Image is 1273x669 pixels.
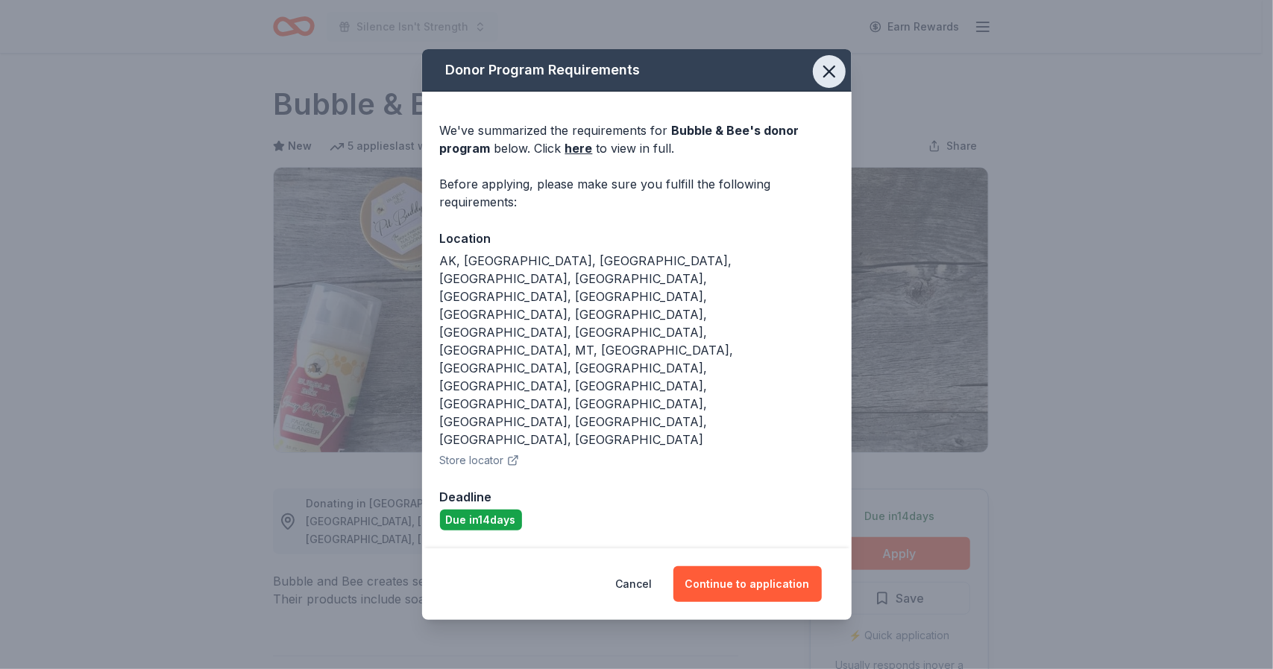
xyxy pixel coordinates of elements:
[440,487,834,507] div: Deadline
[616,566,653,602] button: Cancel
[440,451,519,469] button: Store locator
[565,139,593,157] a: here
[440,510,522,530] div: Due in 14 days
[440,121,834,157] div: We've summarized the requirements for below. Click to view in full.
[440,229,834,248] div: Location
[673,566,822,602] button: Continue to application
[422,49,852,92] div: Donor Program Requirements
[440,252,834,448] div: AK, [GEOGRAPHIC_DATA], [GEOGRAPHIC_DATA], [GEOGRAPHIC_DATA], [GEOGRAPHIC_DATA], [GEOGRAPHIC_DATA]...
[440,175,834,211] div: Before applying, please make sure you fulfill the following requirements:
